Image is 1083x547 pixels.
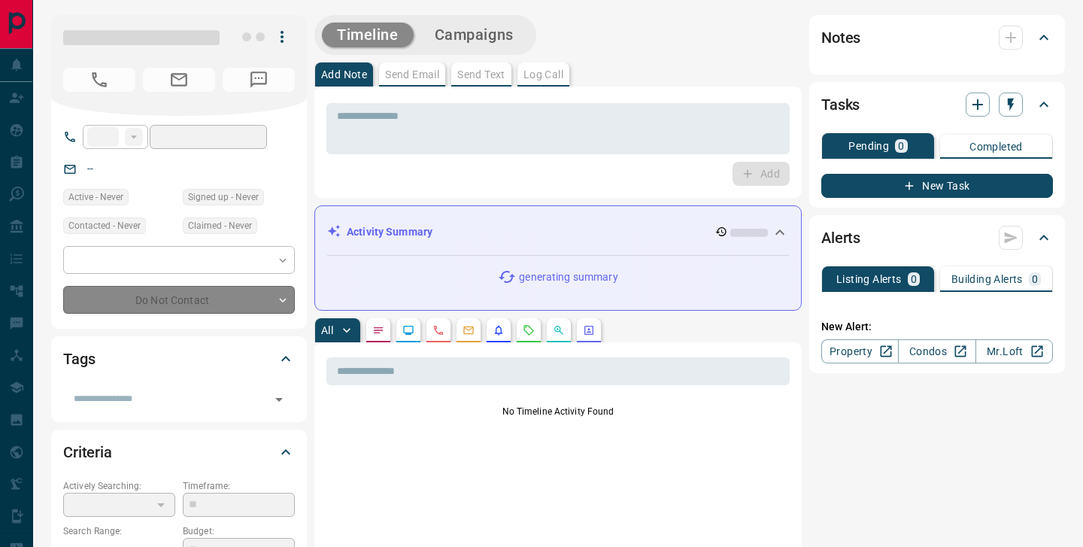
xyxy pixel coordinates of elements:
svg: Notes [372,324,384,336]
p: Activity Summary [347,224,432,240]
p: Actively Searching: [63,479,175,493]
span: No Email [143,68,215,92]
p: No Timeline Activity Found [326,405,790,418]
div: Do Not Contact [63,286,295,314]
div: Notes [821,20,1053,56]
h2: Alerts [821,226,860,250]
div: Tasks [821,87,1053,123]
svg: Listing Alerts [493,324,505,336]
a: -- [87,163,93,175]
svg: Emails [463,324,475,336]
div: Alerts [821,220,1053,256]
p: Pending [848,141,889,151]
span: Active - Never [68,190,123,205]
h2: Notes [821,26,860,50]
button: New Task [821,174,1053,198]
span: Signed up - Never [188,190,259,205]
p: Building Alerts [951,274,1023,284]
h2: Tags [63,347,95,371]
span: Claimed - Never [188,218,252,233]
svg: Lead Browsing Activity [402,324,414,336]
p: generating summary [519,269,617,285]
p: Completed [969,141,1023,152]
span: No Number [223,68,295,92]
span: No Number [63,68,135,92]
p: Add Note [321,69,367,80]
p: Search Range: [63,524,175,538]
svg: Opportunities [553,324,565,336]
div: Criteria [63,434,295,470]
a: Property [821,339,899,363]
p: Budget: [183,524,295,538]
svg: Calls [432,324,444,336]
p: Timeframe: [183,479,295,493]
p: 0 [1032,274,1038,284]
h2: Tasks [821,93,860,117]
p: New Alert: [821,319,1053,335]
p: 0 [911,274,917,284]
span: Contacted - Never [68,218,141,233]
svg: Agent Actions [583,324,595,336]
button: Campaigns [420,23,529,47]
h2: Criteria [63,440,112,464]
a: Mr.Loft [975,339,1053,363]
svg: Requests [523,324,535,336]
div: Tags [63,341,295,377]
button: Timeline [322,23,414,47]
p: Listing Alerts [836,274,902,284]
p: All [321,325,333,336]
p: 0 [898,141,904,151]
div: Activity Summary [327,218,789,246]
a: Condos [898,339,975,363]
button: Open [268,389,290,410]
